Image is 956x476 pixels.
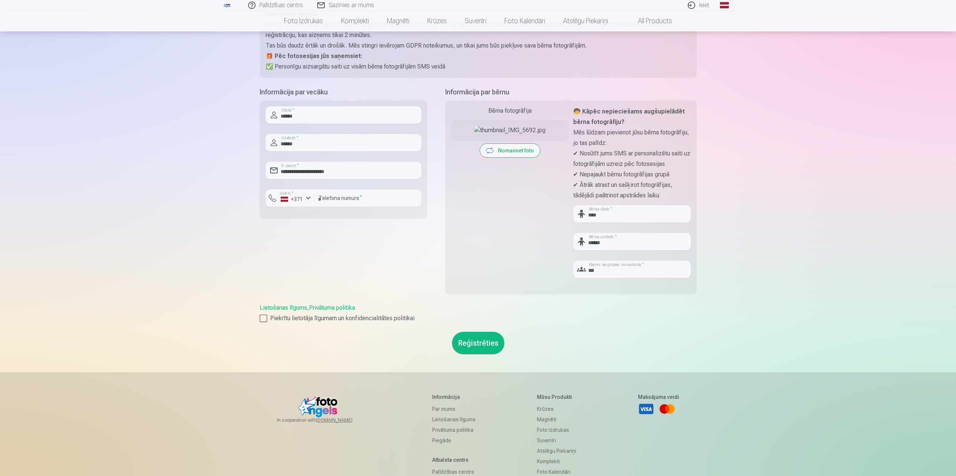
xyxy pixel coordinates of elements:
[617,10,681,31] a: All products
[432,456,476,464] h5: Atbalsta centrs
[480,144,540,157] button: Nomainiet foto
[495,10,554,31] a: Foto kalendāri
[537,456,576,467] a: Komplekti
[275,10,332,31] a: Foto izdrukas
[432,425,476,435] a: Privātuma politika
[266,40,691,51] p: Tas būs daudz ērtāk un drošāk. Mēs stingri ievērojam GDPR noteikumus, un tikai jums būs piekļuve ...
[451,106,569,115] div: Bērna fotogrāfija
[432,435,476,446] a: Piegāde
[456,10,495,31] a: Suvenīri
[452,332,504,354] button: Reģistrēties
[445,87,697,97] h5: Informācija par bērnu
[537,404,576,414] a: Krūzes
[573,127,691,148] p: Mēs lūdzam pievienot jūsu bērna fotogrāfiju, jo tas palīdz:
[537,435,576,446] a: Suvenīri
[432,414,476,425] a: Lietošanas līgums
[659,401,675,417] a: Mastercard
[309,304,355,311] a: Privātuma politika
[432,393,476,401] h5: Informācija
[537,425,576,435] a: Foto izdrukas
[316,417,370,423] a: [DOMAIN_NAME]
[266,61,691,72] p: ✅ Personīgu aizsargātu saiti uz visām bērna fotogrāfijām SMS veidā
[573,108,685,125] strong: 🧒 Kāpēc nepieciešams augšupielādēt bērna fotogrāfiju?
[260,314,697,323] label: Piekrītu lietotāja līgumam un konfidencialitātes politikai
[260,87,427,97] h5: Informācija par vecāku
[638,393,679,401] h5: Maksājuma veidi
[223,3,231,7] img: /fa1
[260,303,697,323] div: ,
[573,169,691,180] p: ✔ Nepajaukt bērnu fotogrāfijas grupā
[266,190,314,207] button: Valsts*+371
[418,10,456,31] a: Krūzes
[432,404,476,414] a: Par mums
[537,393,576,401] h5: Mūsu produkti
[332,10,378,31] a: Komplekti
[266,52,362,60] strong: 🎁 Pēc fotosesijas jūs saņemsiet:
[573,180,691,201] p: ✔ Ātrāk atrast un sašķirot fotogrāfijas, tādējādi paātrinot apstrādes laiku
[278,191,296,196] label: Valsts
[573,148,691,169] p: ✔ Nosūtīt jums SMS ar personalizētu saiti uz fotogrāfijām uzreiz pēc fotosesijas
[281,195,303,203] div: +371
[537,414,576,425] a: Magnēti
[638,401,654,417] a: Visa
[378,10,418,31] a: Magnēti
[554,10,617,31] a: Atslēgu piekariņi
[277,417,370,423] span: In cooperation with
[537,446,576,456] a: Atslēgu piekariņi
[260,304,307,311] a: Lietošanas līgums
[474,126,546,135] img: thumbnail_IMG_5692.jpg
